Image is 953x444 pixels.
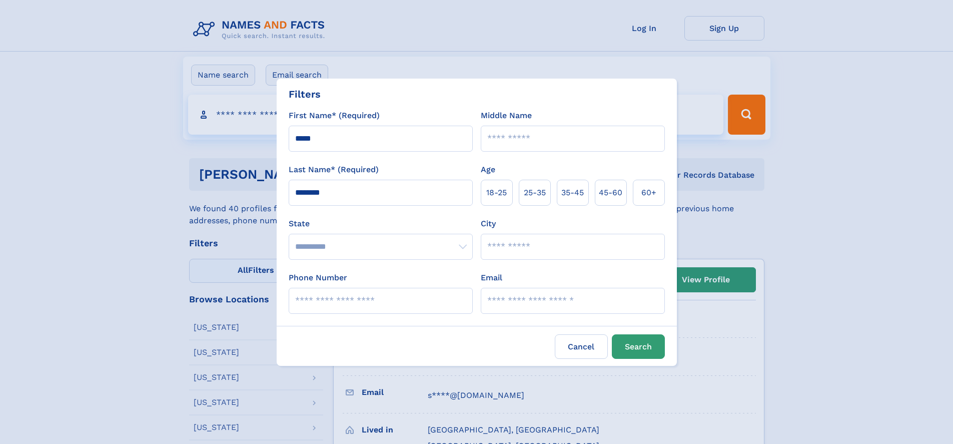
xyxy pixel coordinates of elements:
[289,110,380,122] label: First Name* (Required)
[481,164,495,176] label: Age
[612,334,665,359] button: Search
[481,272,502,284] label: Email
[481,110,532,122] label: Middle Name
[289,164,379,176] label: Last Name* (Required)
[555,334,608,359] label: Cancel
[641,187,656,199] span: 60+
[561,187,584,199] span: 35‑45
[481,218,496,230] label: City
[289,272,347,284] label: Phone Number
[289,218,473,230] label: State
[289,87,321,102] div: Filters
[486,187,507,199] span: 18‑25
[524,187,546,199] span: 25‑35
[599,187,622,199] span: 45‑60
